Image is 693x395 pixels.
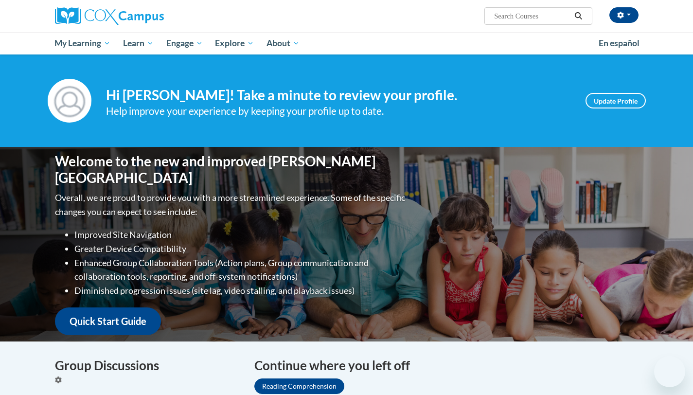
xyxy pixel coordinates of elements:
p: Overall, we are proud to provide you with a more streamlined experience. Some of the specific cha... [55,191,408,219]
a: Engage [160,32,209,54]
li: Enhanced Group Collaboration Tools (Action plans, Group communication and collaboration tools, re... [74,256,408,284]
li: Greater Device Compatibility [74,242,408,256]
li: Diminished progression issues (site lag, video stalling, and playback issues) [74,284,408,298]
h4: Continue where you left off [254,356,639,375]
span: Engage [166,37,203,49]
iframe: Button to launch messaging window [654,356,685,387]
a: Update Profile [586,93,646,108]
div: Main menu [40,32,653,54]
img: Profile Image [48,79,91,123]
button: Search [571,10,586,22]
button: Account Settings [609,7,639,23]
h4: Hi [PERSON_NAME]! Take a minute to review your profile. [106,87,571,104]
a: My Learning [49,32,117,54]
span: About [267,37,300,49]
li: Improved Site Navigation [74,228,408,242]
span: Explore [215,37,254,49]
a: En español [592,33,646,54]
span: My Learning [54,37,110,49]
a: Learn [117,32,160,54]
span: En español [599,38,640,48]
h1: Welcome to the new and improved [PERSON_NAME][GEOGRAPHIC_DATA] [55,153,408,186]
span: Learn [123,37,154,49]
a: Explore [209,32,260,54]
img: Cox Campus [55,7,164,25]
input: Search Courses [493,10,571,22]
div: Help improve your experience by keeping your profile up to date. [106,103,571,119]
a: Reading Comprehension [254,378,344,394]
h4: Group Discussions [55,356,240,375]
a: Cox Campus [55,7,240,25]
a: Quick Start Guide [55,307,161,335]
a: About [260,32,306,54]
